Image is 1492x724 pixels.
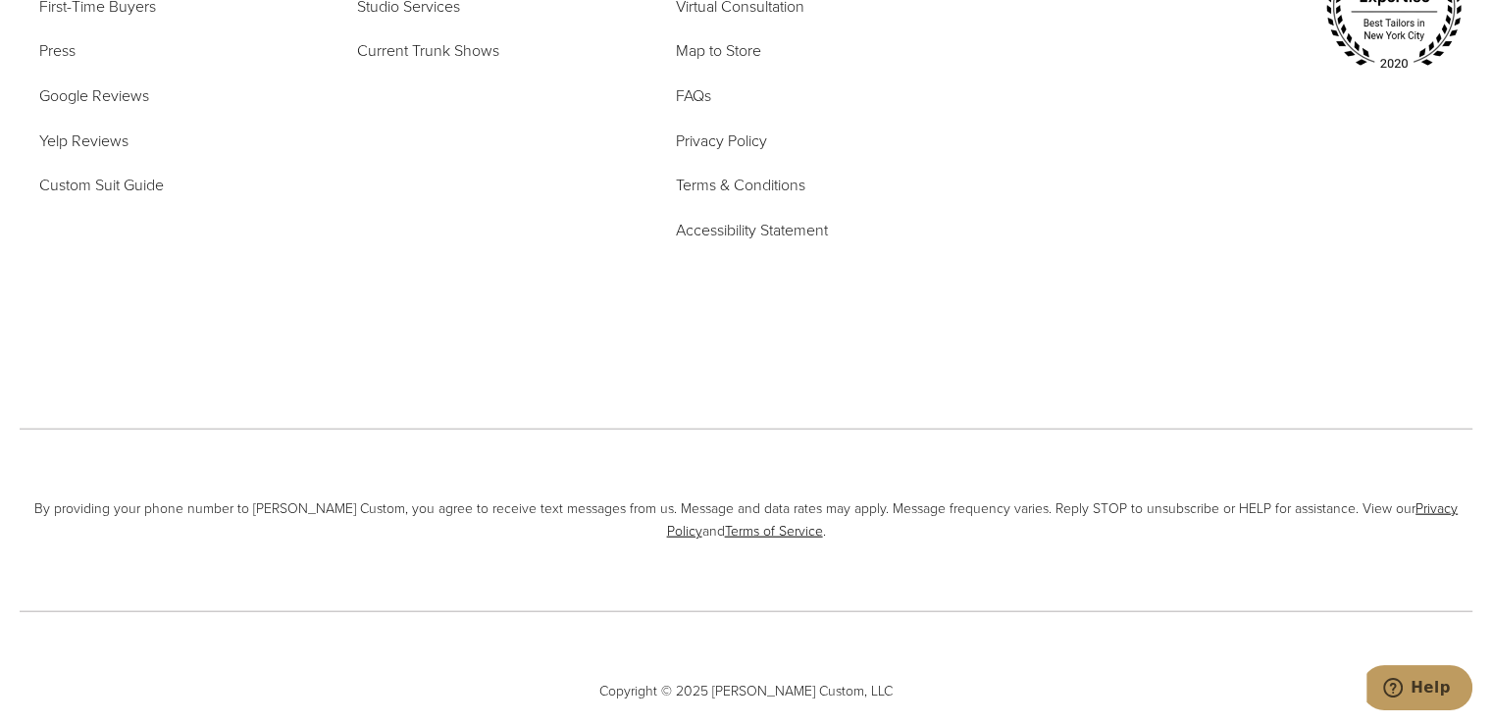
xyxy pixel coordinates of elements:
[39,83,149,109] a: Google Reviews
[675,39,760,62] span: Map to Store
[39,129,129,154] a: Yelp Reviews
[675,218,827,243] a: Accessibility Statement
[357,39,499,62] span: Current Trunk Shows
[675,129,766,152] span: Privacy Policy
[675,174,804,196] span: Terms & Conditions
[675,83,710,109] a: FAQs
[1366,665,1472,714] iframe: Opens a widget where you can chat to one of our agents
[20,681,1472,702] span: Copyright © 2025 [PERSON_NAME] Custom, LLC
[357,38,499,64] a: Current Trunk Shows
[20,498,1472,543] span: By providing your phone number to [PERSON_NAME] Custom, you agree to receive text messages from u...
[675,219,827,241] span: Accessibility Statement
[39,129,129,152] span: Yelp Reviews
[39,173,164,198] a: Custom Suit Guide
[39,84,149,107] span: Google Reviews
[675,38,760,64] a: Map to Store
[39,39,76,62] span: Press
[675,84,710,107] span: FAQs
[725,521,823,542] a: Terms of Service
[667,498,1459,541] a: Privacy Policy
[39,174,164,196] span: Custom Suit Guide
[675,129,766,154] a: Privacy Policy
[39,38,76,64] a: Press
[675,173,804,198] a: Terms & Conditions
